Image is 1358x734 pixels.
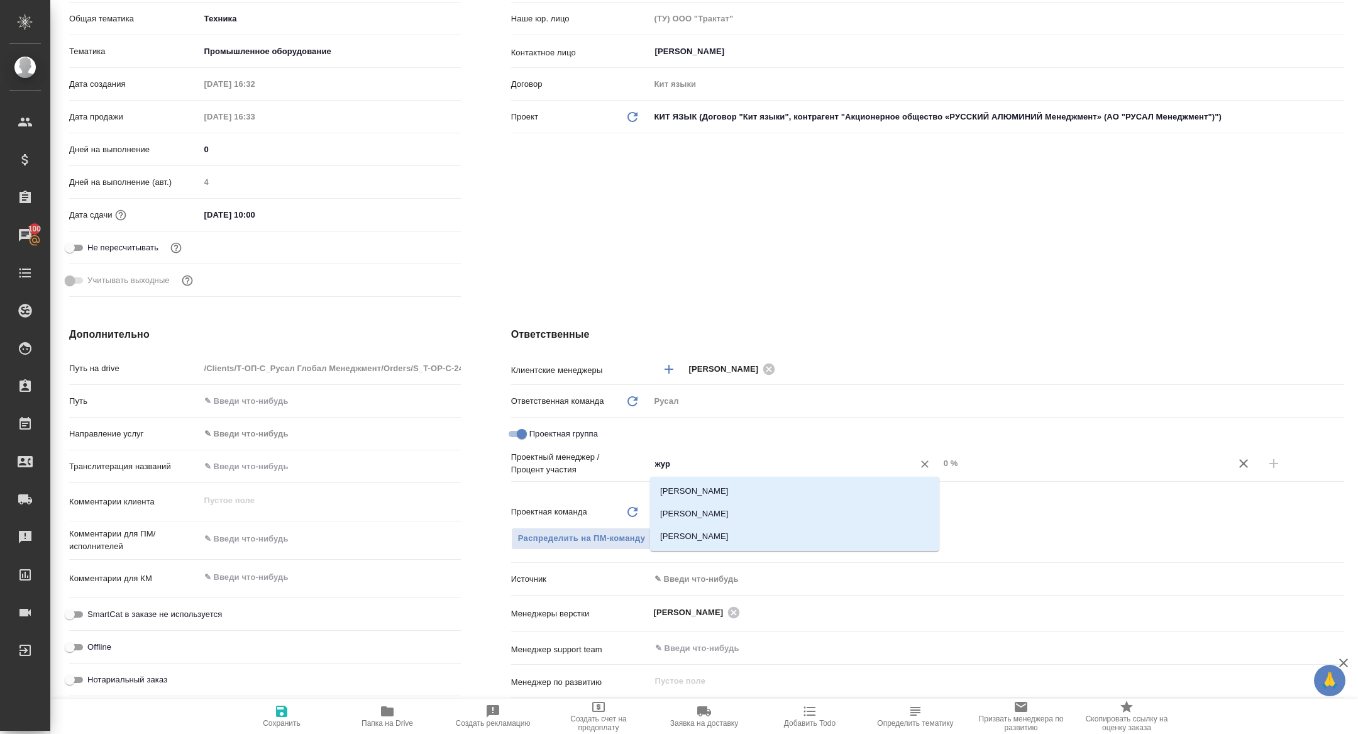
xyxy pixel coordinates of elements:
[87,674,167,686] span: Нотариальный заказ
[511,676,650,689] p: Менеджер по развитию
[440,699,546,734] button: Создать рекламацию
[362,719,413,728] span: Папка на Drive
[650,106,1344,128] div: КИТ ЯЗЫК (Договор "Кит языки", контрагент "Акционерное общество «РУССКИЙ АЛЮМИНИЙ Менеджмент» (АО...
[916,455,934,473] button: Очистить
[650,569,1344,590] div: ✎ Введи что-нибудь
[689,361,780,377] div: [PERSON_NAME]
[69,528,200,553] p: Комментарии для ПМ/исполнителей
[69,209,113,221] p: Дата сдачи
[69,496,200,508] p: Комментарии клиента
[650,9,1344,28] input: Пустое поле
[511,528,653,550] span: В заказе уже есть ответственный ПМ или ПМ группа
[650,480,939,503] li: [PERSON_NAME]
[546,699,651,734] button: Создать счет на предоплату
[650,75,1344,93] input: Пустое поле
[511,327,1344,342] h4: Ответственные
[511,451,650,476] p: Проектный менеджер / Процент участия
[69,327,461,342] h4: Дополнительно
[654,354,684,384] button: Добавить менеджера
[1337,611,1340,614] button: Open
[689,363,766,375] span: [PERSON_NAME]
[939,454,1228,472] input: Пустое поле
[200,108,310,126] input: Пустое поле
[334,699,440,734] button: Папка на Drive
[511,573,650,586] p: Источник
[518,531,646,546] span: Распределить на ПМ-команду
[69,78,200,91] p: Дата создания
[200,41,461,62] div: Промышленное оборудование
[69,111,200,123] p: Дата продажи
[511,528,653,550] button: Распределить на ПМ-команду
[263,719,301,728] span: Сохранить
[511,506,587,518] p: Проектная команда
[69,13,200,25] p: Общая тематика
[654,604,744,620] div: [PERSON_NAME]
[976,715,1066,732] span: Призвать менеджера по развитию
[204,428,446,440] div: ✎ Введи что-нибудь
[511,643,650,656] p: Менеджер support team
[113,207,129,223] button: Если добавить услуги и заполнить их объемом, то дата рассчитается автоматически
[456,719,531,728] span: Создать рекламацию
[200,423,461,445] div: ✎ Введи что-нибудь
[511,13,650,25] p: Наше юр. лицо
[511,47,650,59] p: Контактное лицо
[553,715,644,732] span: Создать счет на предоплату
[932,463,935,465] button: Close
[87,274,170,287] span: Учитывать выходные
[650,391,1344,412] div: Русал
[670,719,738,728] span: Заявка на доставку
[200,140,461,158] input: ✎ Введи что-нибудь
[757,699,863,734] button: Добавить Todo
[784,719,836,728] span: Добавить Todo
[529,428,598,440] span: Проектная группа
[650,503,939,525] li: [PERSON_NAME]
[69,143,200,156] p: Дней на выполнение
[1314,665,1345,696] button: 🙏
[511,78,650,91] p: Договор
[200,359,461,377] input: Пустое поле
[69,362,200,375] p: Путь на drive
[1337,50,1340,53] button: Open
[69,460,200,473] p: Транслитерация названий
[863,699,968,734] button: Определить тематику
[21,223,49,235] span: 100
[968,699,1074,734] button: Призвать менеджера по развитию
[69,428,200,440] p: Направление услуг
[511,608,650,620] p: Менеджеры верстки
[87,242,158,254] span: Не пересчитывать
[69,176,200,189] p: Дней на выполнение (авт.)
[87,641,111,653] span: Offline
[69,395,200,408] p: Путь
[87,608,222,621] span: SmartCat в заказе не используется
[654,573,1329,586] div: ✎ Введи что-нибудь
[69,572,200,585] p: Комментарии для КМ
[3,220,47,251] a: 100
[200,8,461,30] div: Техника
[179,272,196,289] button: Выбери, если сб и вс нужно считать рабочими днями для выполнения заказа.
[511,364,650,377] p: Клиентские менеджеры
[654,606,731,619] span: [PERSON_NAME]
[200,173,461,191] input: Пустое поле
[1337,368,1340,370] button: Open
[200,75,310,93] input: Пустое поле
[1081,715,1172,732] span: Скопировать ссылку на оценку заказа
[654,641,1298,656] input: ✎ Введи что-нибудь
[511,395,604,408] p: Ответственная команда
[654,674,1315,689] input: Пустое поле
[877,719,953,728] span: Определить тематику
[650,525,939,548] li: [PERSON_NAME]
[1337,647,1340,650] button: Open
[229,699,334,734] button: Сохранить
[651,699,757,734] button: Заявка на доставку
[511,111,539,123] p: Проект
[200,457,461,475] input: ✎ Введи что-нибудь
[1319,667,1340,694] span: 🙏
[1074,699,1179,734] button: Скопировать ссылку на оценку заказа
[200,392,461,410] input: ✎ Введи что-нибудь
[69,45,200,58] p: Тематика
[168,240,184,256] button: Включи, если не хочешь, чтобы указанная дата сдачи изменилась после переставления заказа в 'Подтв...
[200,206,310,224] input: ✎ Введи что-нибудь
